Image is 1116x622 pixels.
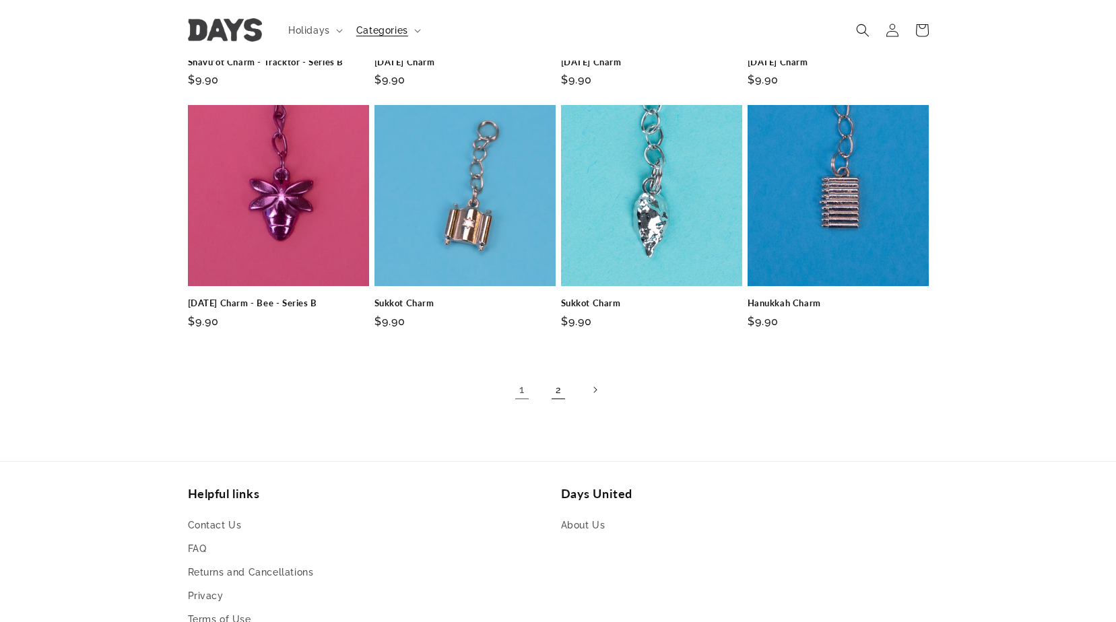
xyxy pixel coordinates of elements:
[580,375,610,405] a: Next page
[188,517,242,537] a: Contact Us
[507,375,537,405] a: Page 1
[561,57,742,68] a: [DATE] Charm
[561,486,929,502] h2: Days United
[188,537,207,561] a: FAQ
[348,16,426,44] summary: Categories
[188,561,314,584] a: Returns and Cancellations
[561,298,742,309] a: Sukkot Charm
[188,375,929,405] nav: Pagination
[374,298,556,309] a: Sukkot Charm
[848,15,878,45] summary: Search
[188,486,556,502] h2: Helpful links
[188,57,369,68] a: Shavu'ot Charm - Tracktor - Series B
[544,375,573,405] a: Page 2
[748,57,929,68] a: [DATE] Charm
[561,517,605,537] a: About Us
[280,16,348,44] summary: Holidays
[374,57,556,68] a: [DATE] Charm
[188,298,369,309] a: [DATE] Charm - Bee - Series B
[356,24,408,36] span: Categories
[748,298,929,309] a: Hanukkah Charm
[288,24,330,36] span: Holidays
[188,584,224,608] a: Privacy
[188,19,262,42] img: Days United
